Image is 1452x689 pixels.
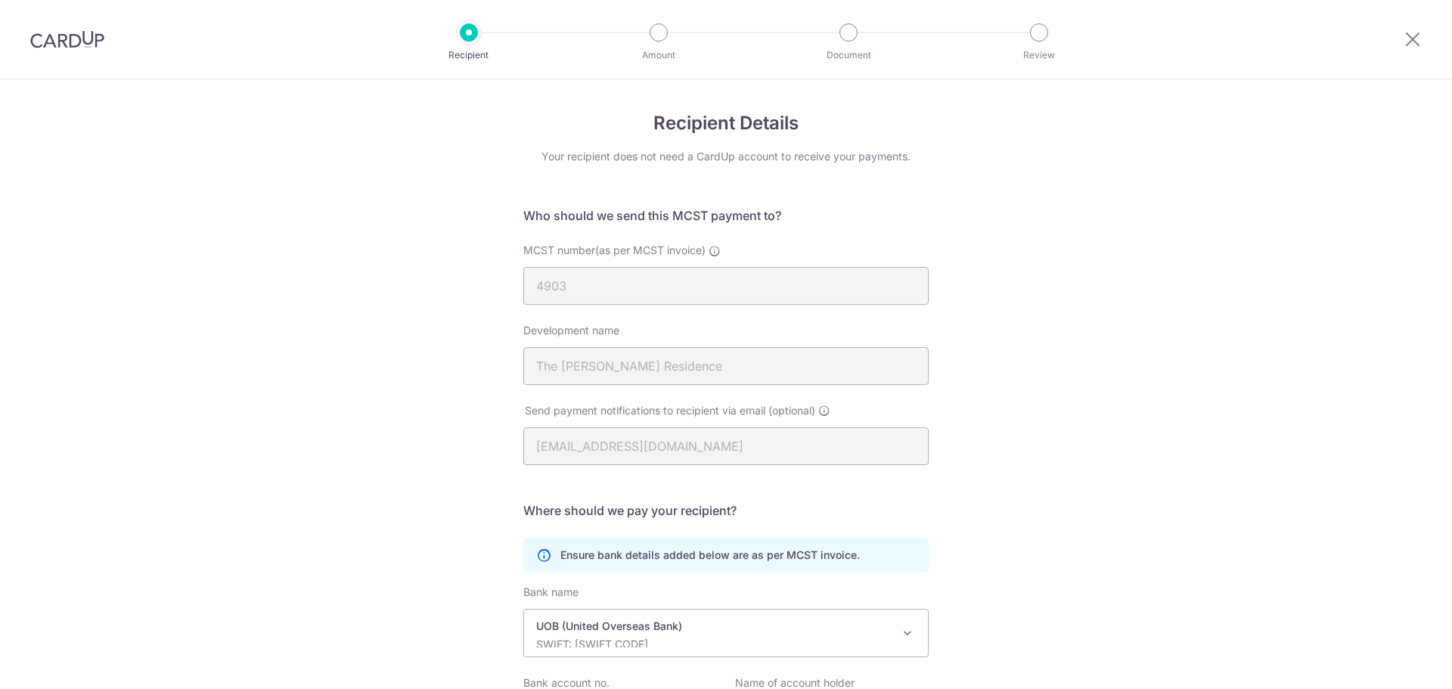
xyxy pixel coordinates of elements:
[523,501,929,520] h5: Where should we pay your recipient?
[536,619,892,634] p: UOB (United Overseas Bank)
[536,637,892,652] p: SWIFT: [SWIFT_CODE]
[30,30,104,48] img: CardUp
[523,206,929,225] h5: Who should we send this MCST payment to?
[560,548,860,563] p: Ensure bank details added below are as per MCST invoice.
[793,48,904,63] p: Document
[523,244,706,256] span: MCST number(as per MCST invoice)
[523,609,929,657] span: UOB (United Overseas Bank)
[603,48,715,63] p: Amount
[523,110,929,137] h4: Recipient Details
[525,403,815,418] span: Send payment notifications to recipient via email (optional)
[524,610,928,656] span: UOB (United Overseas Bank)
[523,267,929,305] input: Example: 0001
[523,149,929,164] div: Your recipient does not need a CardUp account to receive your payments.
[413,48,525,63] p: Recipient
[523,427,929,465] input: Enter email address
[523,323,619,338] label: Development name
[983,48,1095,63] p: Review
[523,585,579,600] label: Bank name
[1355,644,1437,681] iframe: Opens a widget where you can find more information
